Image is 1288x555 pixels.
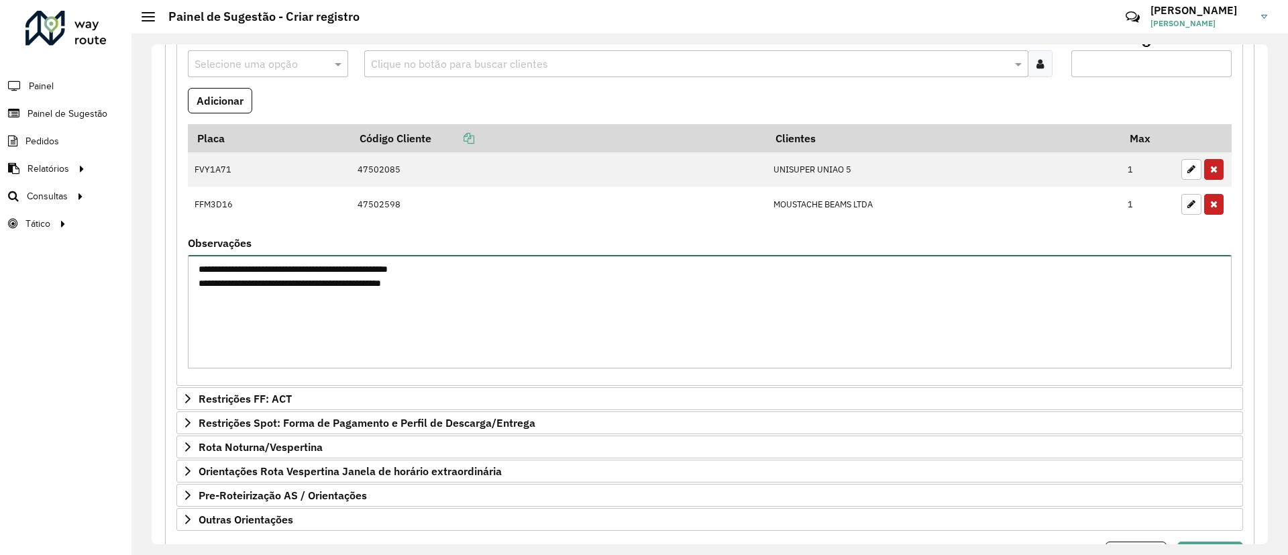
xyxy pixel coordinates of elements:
[199,393,292,404] span: Restrições FF: ACT
[28,107,107,121] span: Painel de Sugestão
[176,411,1243,434] a: Restrições Spot: Forma de Pagamento e Perfil de Descarga/Entrega
[199,442,323,452] span: Rota Noturna/Vespertina
[1150,4,1251,17] h3: [PERSON_NAME]
[28,162,69,176] span: Relatórios
[1118,3,1147,32] a: Contato Rápido
[29,79,54,93] span: Painel
[176,436,1243,458] a: Rota Noturna/Vespertina
[176,484,1243,507] a: Pre-Roteirização AS / Orientações
[25,134,59,148] span: Pedidos
[1150,17,1251,30] span: [PERSON_NAME]
[27,189,68,203] span: Consultas
[766,187,1120,221] td: MOUSTACHE BEAMS LTDA
[199,466,502,476] span: Orientações Rota Vespertina Janela de horário extraordinária
[199,490,367,501] span: Pre-Roteirização AS / Orientações
[1121,152,1175,187] td: 1
[1121,187,1175,221] td: 1
[176,387,1243,410] a: Restrições FF: ACT
[155,9,360,24] h2: Painel de Sugestão - Criar registro
[25,217,50,231] span: Tático
[188,187,350,221] td: FFM3D16
[350,152,766,187] td: 47502085
[766,124,1120,152] th: Clientes
[176,460,1243,483] a: Orientações Rota Vespertina Janela de horário extraordinária
[188,152,350,187] td: FVY1A71
[188,88,252,113] button: Adicionar
[199,417,535,428] span: Restrições Spot: Forma de Pagamento e Perfil de Descarga/Entrega
[188,235,252,251] label: Observações
[431,132,474,145] a: Copiar
[176,508,1243,531] a: Outras Orientações
[199,514,293,525] span: Outras Orientações
[188,124,350,152] th: Placa
[176,28,1243,387] div: Mapas Sugeridos: Placa-Cliente
[350,187,766,221] td: 47502598
[1121,124,1175,152] th: Max
[766,152,1120,187] td: UNISUPER UNIAO 5
[350,124,766,152] th: Código Cliente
